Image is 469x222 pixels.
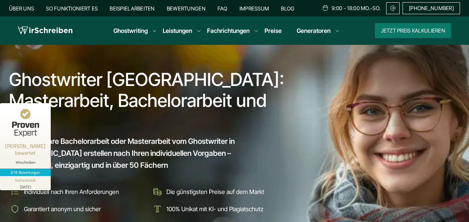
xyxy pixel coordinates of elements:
a: Beispielarbeiten [110,5,154,12]
img: Schedule [322,5,329,11]
span: Lassen Sie Ihre Bachelorarbeit oder Masterarbeit vom Ghostwriter in [GEOGRAPHIC_DATA] erstellen n... [9,135,275,171]
div: Wirschreiben [3,160,48,165]
li: 100% Unikat mit KI- und Plagiatschutz [151,203,289,215]
a: Generatoren [297,26,331,35]
a: Preise [265,27,282,34]
a: Impressum [240,5,269,12]
img: Die günstigsten Preise auf dem Markt [151,186,163,198]
button: Jetzt Preis kalkulieren [375,23,451,38]
h1: Ghostwriter [GEOGRAPHIC_DATA]: Masterarbeit, Bachelorarbeit und mehr [9,69,290,132]
div: [DATE] [3,183,48,189]
span: [PHONE_NUMBER] [409,5,454,11]
li: Die günstigsten Preise auf dem Markt [151,186,289,198]
a: [PHONE_NUMBER] [403,2,460,14]
img: logo wirschreiben [18,25,72,36]
span: 9:00 - 18:00 Mo.-So. [332,5,380,11]
a: Leistungen [163,26,192,35]
img: 100% Unikat mit KI- und Plagiatschutz [151,203,163,215]
a: Bewertungen [167,5,206,12]
img: Garantiert anonym und sicher [9,203,21,215]
a: So funktioniert es [46,5,98,12]
a: Fachrichtungen [207,26,250,35]
li: Garantiert anonym und sicher [9,203,146,215]
img: Individuell nach Ihren Anforderungen [9,186,21,198]
a: FAQ [218,5,228,12]
img: Email [390,5,396,11]
a: Ghostwriting [113,26,148,35]
a: Blog [281,5,294,12]
div: Authentizität [15,178,36,183]
li: Individuell nach Ihren Anforderungen [9,186,146,198]
a: Über uns [9,5,34,12]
